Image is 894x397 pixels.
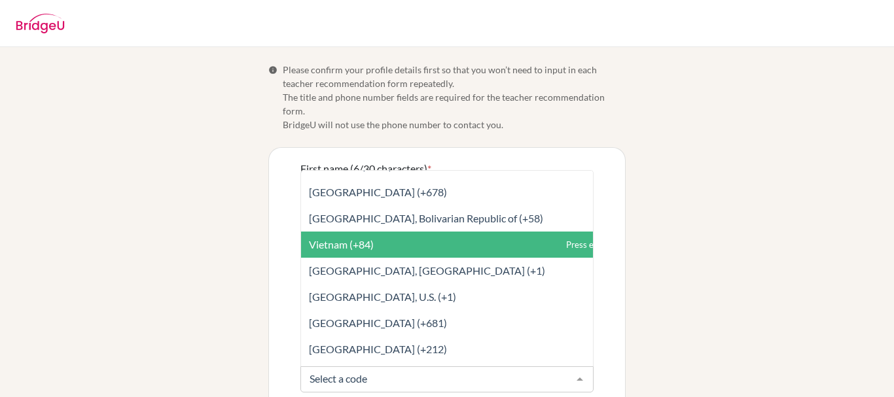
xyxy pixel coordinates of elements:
input: Select a code [306,372,567,385]
span: Please confirm your profile details first so that you won’t need to input in each teacher recomme... [283,63,626,131]
span: [GEOGRAPHIC_DATA], U.S. (+1) [309,290,456,303]
label: First name (6/30 characters) [300,161,431,177]
span: [GEOGRAPHIC_DATA] (+678) [309,186,447,198]
img: BridgeU logo [16,14,65,33]
span: [GEOGRAPHIC_DATA], [GEOGRAPHIC_DATA] (+1) [309,264,545,277]
span: [GEOGRAPHIC_DATA] (+212) [309,343,447,355]
span: Info [268,65,277,75]
span: [GEOGRAPHIC_DATA] (+681) [309,317,447,329]
span: [GEOGRAPHIC_DATA], Bolivarian Republic of (+58) [309,212,543,224]
span: Vietnam (+84) [309,238,374,250]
